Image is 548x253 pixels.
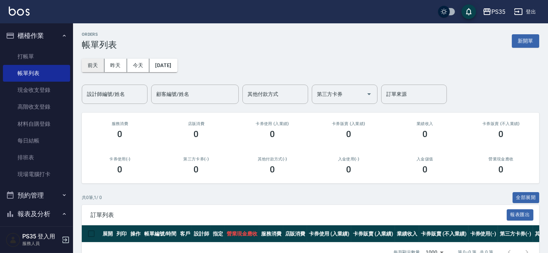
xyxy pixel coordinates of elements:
[3,149,70,166] a: 排班表
[422,164,428,175] h3: 0
[22,233,60,240] h5: PS35 登入用
[499,164,504,175] h3: 0
[307,225,351,242] th: 卡券使用 (入業績)
[512,37,539,44] a: 新開單
[91,211,507,219] span: 訂單列表
[499,129,504,139] h3: 0
[117,129,122,139] h3: 0
[91,157,149,161] h2: 卡券使用(-)
[101,225,115,242] th: 展開
[192,225,211,242] th: 設計師
[129,225,142,242] th: 操作
[22,240,60,247] p: 服務人員
[3,116,70,132] a: 材料自購登錄
[319,157,378,161] h2: 入金使用(-)
[243,121,302,126] h2: 卡券使用 (入業績)
[480,4,508,19] button: PS35
[82,32,117,37] h2: ORDERS
[178,225,192,242] th: 客戶
[507,211,534,218] a: 報表匯出
[511,5,539,19] button: 登出
[9,7,30,16] img: Logo
[211,225,225,242] th: 指定
[3,132,70,149] a: 每日結帳
[3,65,70,82] a: 帳單列表
[167,121,226,126] h2: 店販消費
[193,129,199,139] h3: 0
[115,225,129,242] th: 列印
[419,225,468,242] th: 卡券販賣 (不入業績)
[351,225,395,242] th: 卡券販賣 (入業績)
[243,157,302,161] h2: 其他付款方式(-)
[149,59,177,72] button: [DATE]
[422,129,428,139] h3: 0
[395,157,454,161] h2: 入金儲值
[82,40,117,50] h3: 帳單列表
[3,166,70,183] a: 現場電腦打卡
[468,225,498,242] th: 卡券使用(-)
[472,121,530,126] h2: 卡券販賣 (不入業績)
[3,186,70,205] button: 預約管理
[395,225,419,242] th: 業績收入
[117,164,122,175] h3: 0
[3,48,70,65] a: 打帳單
[3,226,70,243] a: 報表目錄
[507,209,534,221] button: 報表匯出
[395,121,454,126] h2: 業績收入
[270,129,275,139] h3: 0
[259,225,283,242] th: 服務消費
[3,205,70,223] button: 報表及分析
[498,225,533,242] th: 第三方卡券(-)
[6,233,20,247] img: Person
[346,164,351,175] h3: 0
[82,59,104,72] button: 前天
[363,88,375,100] button: Open
[283,225,307,242] th: 店販消費
[319,121,378,126] h2: 卡券販賣 (入業績)
[167,157,226,161] h2: 第三方卡券(-)
[82,194,102,201] p: 共 0 筆, 1 / 0
[142,225,179,242] th: 帳單編號/時間
[491,7,505,16] div: PS35
[127,59,150,72] button: 今天
[3,82,70,98] a: 現金收支登錄
[346,129,351,139] h3: 0
[3,26,70,45] button: 櫃檯作業
[461,4,476,19] button: save
[91,121,149,126] h3: 服務消費
[225,225,259,242] th: 營業現金應收
[513,192,540,203] button: 全部展開
[512,34,539,48] button: 新開單
[472,157,530,161] h2: 營業現金應收
[270,164,275,175] h3: 0
[3,98,70,115] a: 高階收支登錄
[193,164,199,175] h3: 0
[104,59,127,72] button: 昨天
